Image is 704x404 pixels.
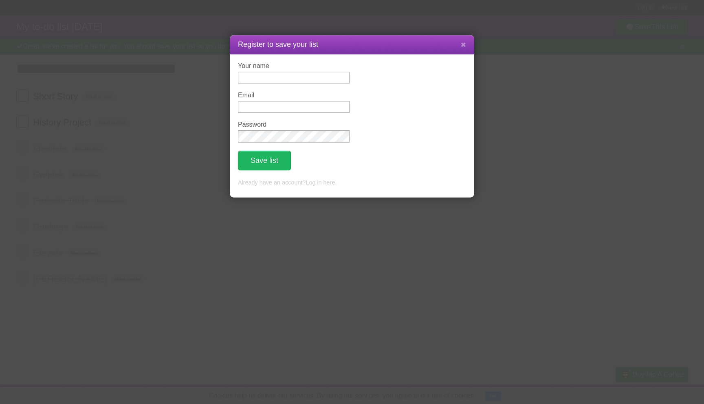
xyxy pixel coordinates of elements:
[238,178,466,187] p: Already have an account? .
[238,151,291,170] button: Save list
[306,179,335,186] a: Log in here
[238,92,350,99] label: Email
[238,39,466,50] h1: Register to save your list
[238,121,350,128] label: Password
[238,62,350,70] label: Your name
